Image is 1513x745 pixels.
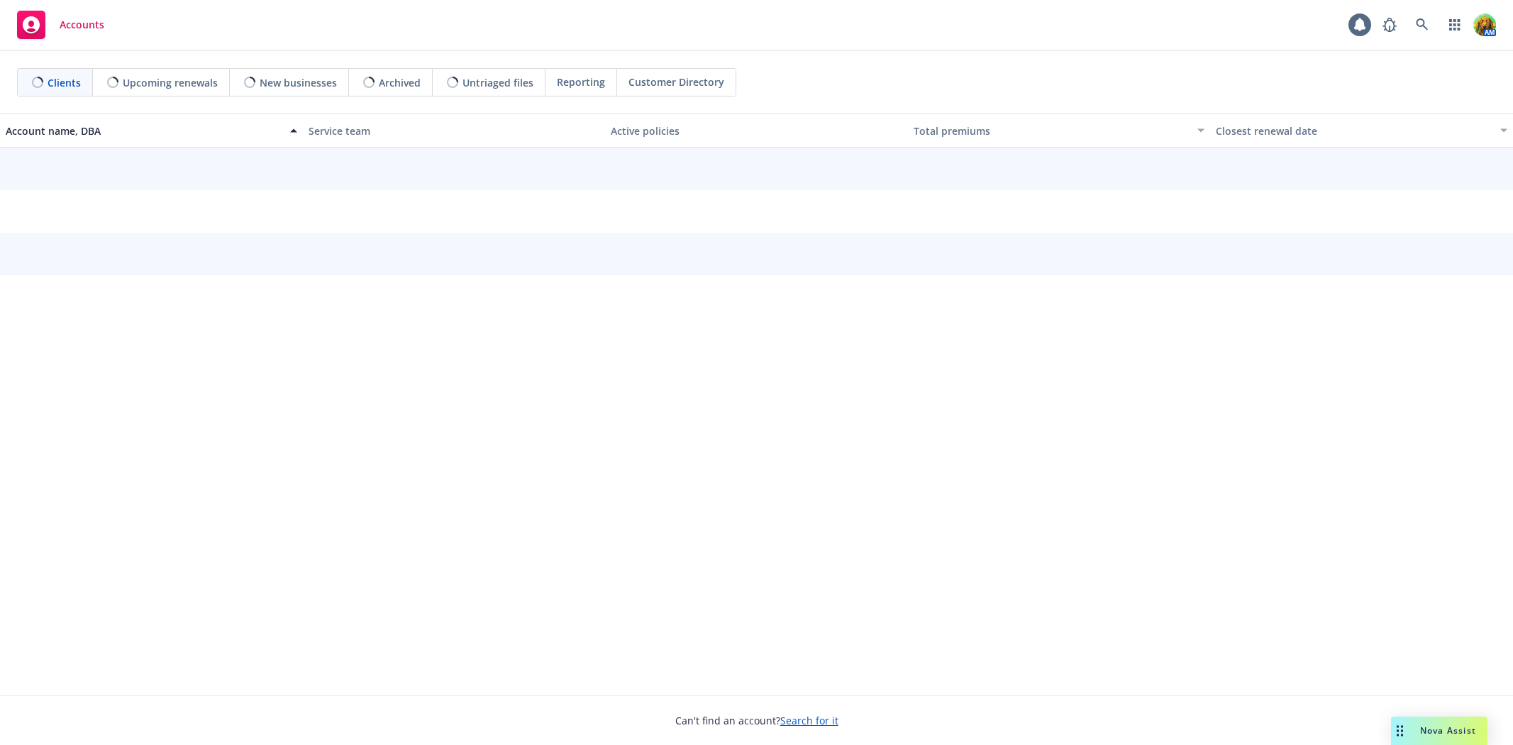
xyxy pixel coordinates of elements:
span: Reporting [557,74,605,89]
button: Active policies [605,114,908,148]
div: Drag to move [1391,717,1409,745]
div: Service team [309,123,600,138]
button: Closest renewal date [1210,114,1513,148]
div: Active policies [611,123,902,138]
span: New businesses [260,75,337,90]
span: Nova Assist [1420,724,1476,736]
span: Can't find an account? [675,713,838,728]
div: Account name, DBA [6,123,282,138]
a: Search for it [780,714,838,727]
a: Accounts [11,5,110,45]
span: Accounts [60,19,104,31]
span: Customer Directory [628,74,724,89]
div: Closest renewal date [1216,123,1492,138]
a: Switch app [1441,11,1469,39]
button: Nova Assist [1391,717,1487,745]
span: Upcoming renewals [123,75,218,90]
button: Service team [303,114,606,148]
a: Search [1408,11,1436,39]
button: Total premiums [908,114,1211,148]
img: photo [1473,13,1496,36]
span: Untriaged files [462,75,533,90]
span: Archived [379,75,421,90]
a: Report a Bug [1375,11,1404,39]
div: Total premiums [914,123,1190,138]
span: Clients [48,75,81,90]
